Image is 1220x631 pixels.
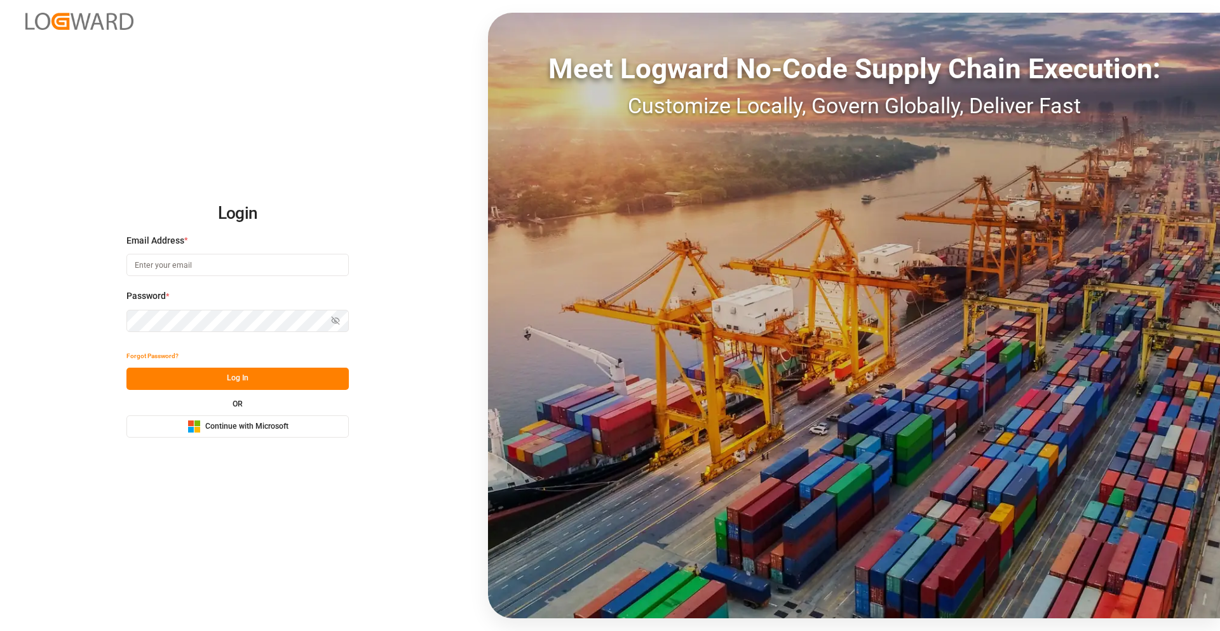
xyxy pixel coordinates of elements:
[488,48,1220,90] div: Meet Logward No-Code Supply Chain Execution:
[233,400,243,408] small: OR
[205,421,288,433] span: Continue with Microsoft
[126,368,349,390] button: Log In
[126,345,179,368] button: Forgot Password?
[126,193,349,234] h2: Login
[488,90,1220,122] div: Customize Locally, Govern Globally, Deliver Fast
[126,254,349,276] input: Enter your email
[25,13,133,30] img: Logward_new_orange.png
[126,289,166,303] span: Password
[126,234,184,247] span: Email Address
[126,415,349,438] button: Continue with Microsoft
